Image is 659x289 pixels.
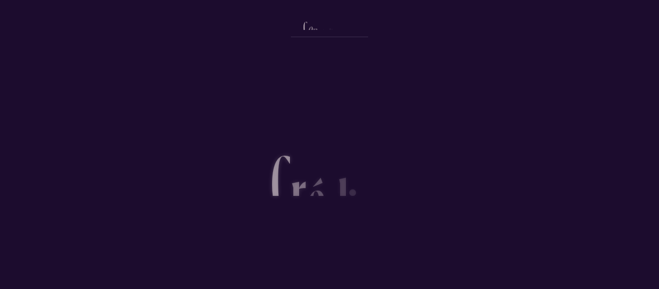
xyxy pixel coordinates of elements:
div: C [303,19,307,35]
div: l [331,27,333,42]
div: s [318,24,322,40]
div: o [342,27,348,43]
div: e [325,26,329,41]
div: t [337,27,340,43]
div: a [333,27,337,42]
div: i [340,27,343,43]
div: t [322,25,325,41]
div: o [307,21,313,37]
div: l [329,26,331,42]
div: n [313,23,318,39]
